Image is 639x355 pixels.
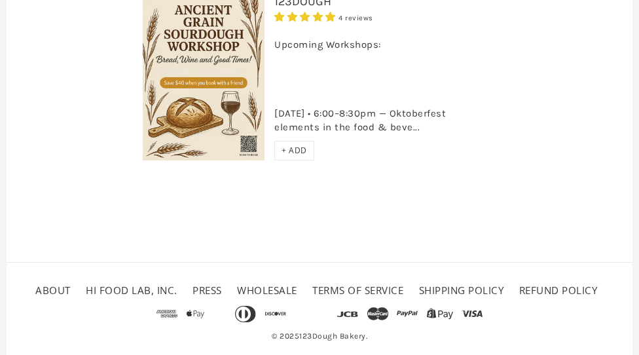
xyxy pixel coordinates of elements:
[519,284,598,297] a: Refund policy
[274,141,314,160] div: + ADD
[419,284,504,297] a: Shipping Policy
[237,284,297,297] a: Wholesale
[192,284,222,297] a: Press
[274,11,338,23] span: 5.00 stars
[32,279,607,302] ul: Secondary
[282,145,307,156] span: + ADD
[268,326,371,346] span: © 2025 .
[312,284,403,297] a: Terms of service
[274,24,472,141] div: Upcoming Workshops: [DATE] • 6:00–8:30pm — Oktoberfest elements in the food & beve...
[338,14,373,22] span: 4 reviews
[86,284,177,297] a: HI FOOD LAB, INC.
[299,331,366,341] a: 123Dough Bakery
[35,284,71,297] a: About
